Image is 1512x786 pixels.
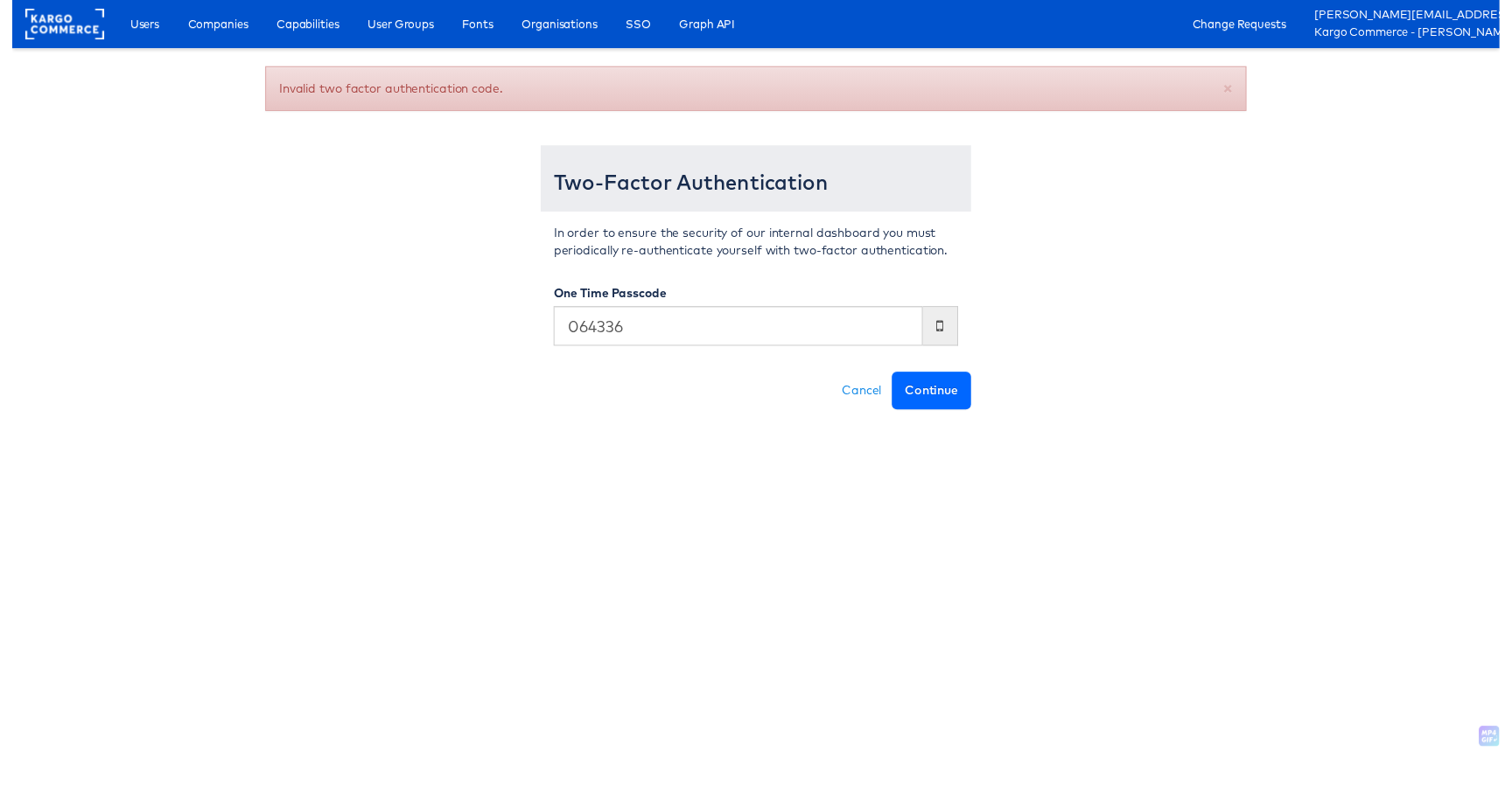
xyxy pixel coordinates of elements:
a: SSO [611,9,662,40]
a: Users [107,9,163,40]
button: Continue [894,378,975,416]
span: × [1230,77,1242,100]
span: SSO [624,16,649,33]
span: Capabilities [269,16,332,33]
a: Graph API [665,9,748,40]
a: User Groups [348,9,442,40]
a: Capabilities [255,9,346,40]
button: Close [1230,80,1242,98]
span: Graph API [678,16,735,33]
a: Change Requests [1186,9,1308,40]
span: Companies [178,16,240,33]
span: Organisations [518,16,595,33]
a: [PERSON_NAME][EMAIL_ADDRESS][PERSON_NAME][DOMAIN_NAME] [1324,6,1499,24]
div: Invalid two factor authentication code. [257,67,1255,113]
a: Kargo Commerce - [PERSON_NAME] [1324,24,1499,43]
span: Fonts [458,16,489,33]
a: Organisations [505,9,608,40]
span: User Groups [361,16,429,33]
label: One Time Passcode [550,289,665,307]
a: Cancel [833,378,894,416]
a: Companies [165,9,253,40]
span: Users [120,16,150,33]
h3: Two-Factor Authentication [550,174,962,197]
p: In order to ensure the security of our internal dashboard you must periodically re-authenticate y... [550,228,962,263]
a: Fonts [444,9,502,40]
input: Enter the code [550,311,926,351]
